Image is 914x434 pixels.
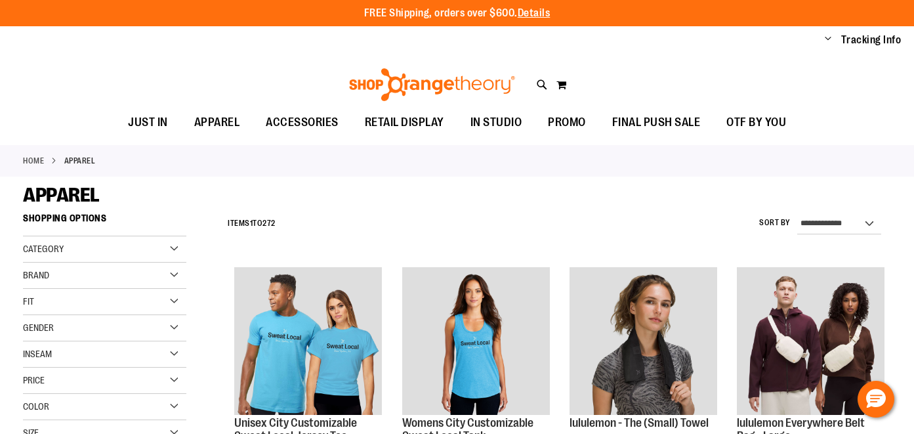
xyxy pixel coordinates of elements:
[23,207,186,236] strong: Shopping Options
[352,108,457,138] a: RETAIL DISPLAY
[266,108,339,137] span: ACCESSORIES
[858,381,894,418] button: Hello, have a question? Let’s chat.
[23,349,52,359] span: Inseam
[364,6,550,21] p: FREE Shipping, orders over $600.
[457,108,535,138] a: IN STUDIO
[228,213,276,234] h2: Items to
[23,155,44,167] a: Home
[181,108,253,137] a: APPAREL
[194,108,240,137] span: APPAREL
[23,341,186,368] div: Inseam
[234,267,382,417] a: Unisex City Customizable Fine Jersey Tee
[128,108,168,137] span: JUST IN
[250,219,253,228] span: 1
[23,315,186,341] div: Gender
[23,244,64,254] span: Category
[234,267,382,415] img: Unisex City Customizable Fine Jersey Tee
[23,270,49,280] span: Brand
[570,267,717,415] img: lululemon - The (Small) Towel
[23,401,49,412] span: Color
[726,108,786,137] span: OTF BY YOU
[347,68,517,101] img: Shop Orangetheory
[713,108,799,138] a: OTF BY YOU
[23,368,186,394] div: Price
[23,184,100,206] span: APPAREL
[612,108,701,137] span: FINAL PUSH SALE
[365,108,444,137] span: RETAIL DISPLAY
[23,375,45,385] span: Price
[518,7,550,19] a: Details
[23,296,34,307] span: Fit
[599,108,714,138] a: FINAL PUSH SALE
[402,267,550,415] img: City Customizable Perfect Racerback Tank
[841,33,902,47] a: Tracking Info
[64,155,96,167] strong: APPAREL
[23,236,186,263] div: Category
[115,108,181,138] a: JUST IN
[23,289,186,315] div: Fit
[825,33,831,47] button: Account menu
[23,394,186,420] div: Color
[570,267,717,417] a: lululemon - The (Small) Towel
[262,219,276,228] span: 272
[470,108,522,137] span: IN STUDIO
[402,267,550,417] a: City Customizable Perfect Racerback Tank
[737,267,884,417] a: lululemon Everywhere Belt Bag - Large
[535,108,599,138] a: PROMO
[570,416,709,429] a: lululemon - The (Small) Towel
[548,108,586,137] span: PROMO
[759,217,791,228] label: Sort By
[23,322,54,333] span: Gender
[253,108,352,138] a: ACCESSORIES
[737,267,884,415] img: lululemon Everywhere Belt Bag - Large
[23,263,186,289] div: Brand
